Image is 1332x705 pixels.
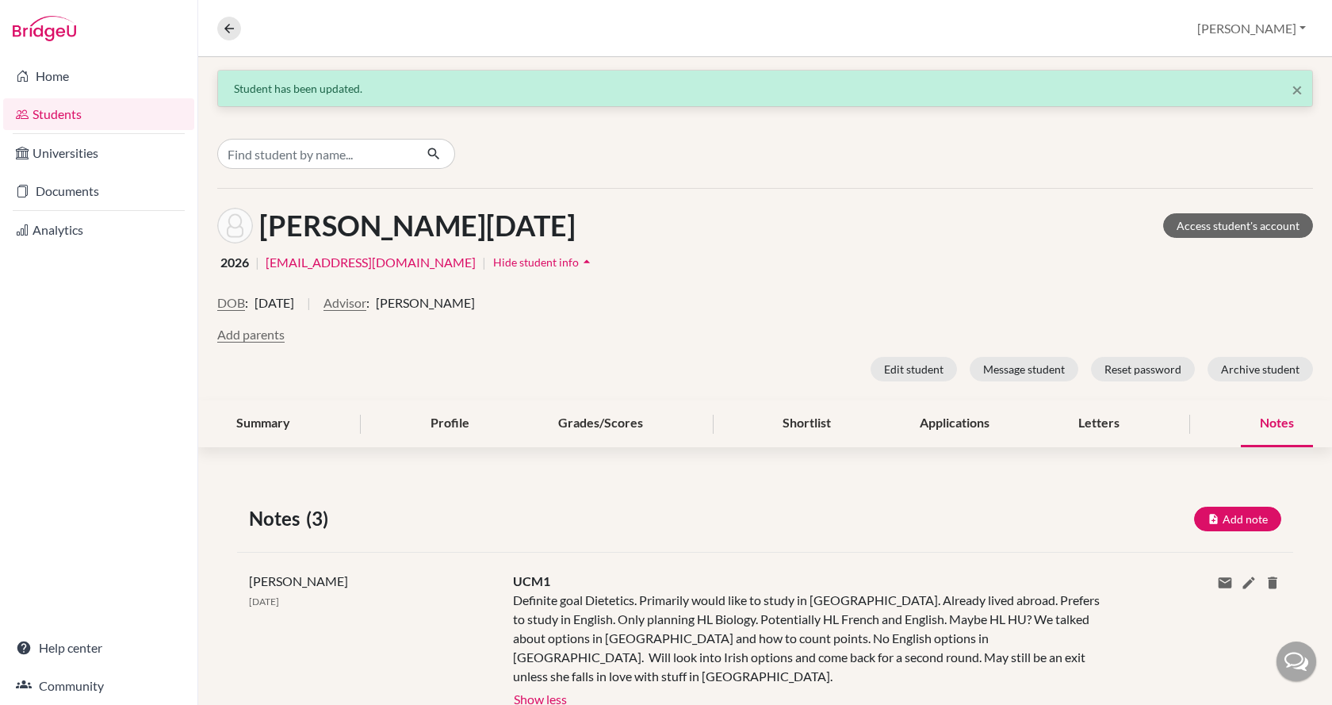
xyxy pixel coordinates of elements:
span: (3) [306,504,335,533]
button: DOB [217,293,245,312]
span: [DATE] [255,293,294,312]
div: Shortlist [764,400,850,447]
button: Add parents [217,325,285,344]
a: Universities [3,137,194,169]
button: Reset password [1091,357,1195,381]
h1: [PERSON_NAME][DATE] [259,209,576,243]
a: Analytics [3,214,194,246]
button: Archive student [1208,357,1313,381]
a: Home [3,60,194,92]
button: Close [1292,80,1303,99]
button: Hide student infoarrow_drop_up [492,250,595,274]
button: Advisor [323,293,366,312]
div: Applications [901,400,1009,447]
span: Hide student info [493,255,579,269]
span: : [245,293,248,312]
span: | [482,253,486,272]
span: | [255,253,259,272]
span: [PERSON_NAME] [249,573,348,588]
span: 2026 [220,253,249,272]
div: Definite goal Dietetics. Primarily would like to study in [GEOGRAPHIC_DATA]. Already lived abroad... [513,591,1105,686]
button: Edit student [871,357,957,381]
span: Notes [249,504,306,533]
a: Students [3,98,194,130]
div: Notes [1241,400,1313,447]
span: × [1292,78,1303,101]
span: UCM1 [513,573,550,588]
i: arrow_drop_up [579,254,595,270]
img: Lucia Ötvös's avatar [217,208,253,243]
span: : [366,293,369,312]
a: [EMAIL_ADDRESS][DOMAIN_NAME] [266,253,476,272]
div: Summary [217,400,309,447]
span: [PERSON_NAME] [376,293,475,312]
div: Profile [411,400,488,447]
div: Student has been updated. [234,80,1296,97]
img: Bridge-U [13,16,76,41]
a: Help center [3,632,194,664]
div: Letters [1059,400,1139,447]
button: [PERSON_NAME] [1190,13,1313,44]
div: Grades/Scores [539,400,662,447]
a: Documents [3,175,194,207]
a: Community [3,670,194,702]
a: Access student's account [1163,213,1313,238]
button: Add note [1194,507,1281,531]
span: [DATE] [249,596,279,607]
button: Message student [970,357,1078,381]
span: | [307,293,311,325]
input: Find student by name... [217,139,414,169]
